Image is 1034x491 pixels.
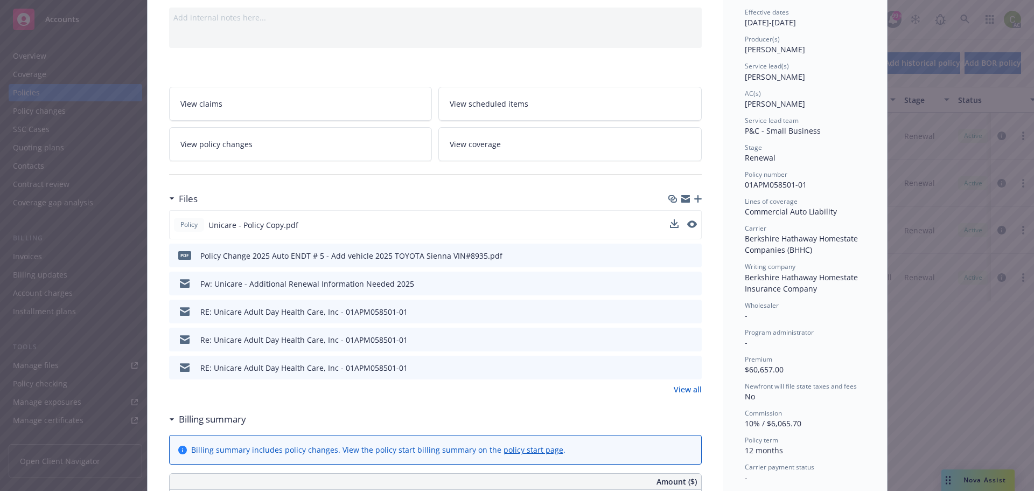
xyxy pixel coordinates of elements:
div: RE: Unicare Adult Day Health Care, Inc - 01APM058501-01 [200,362,408,374]
span: Carrier [745,224,766,233]
a: policy start page [504,445,563,455]
span: Premium [745,355,772,364]
h3: Files [179,192,198,206]
a: View scheduled items [438,87,702,121]
span: Producer(s) [745,34,780,44]
span: Carrier payment status [745,462,814,472]
span: [PERSON_NAME] [745,72,805,82]
button: download file [670,250,679,261]
button: preview file [687,219,697,231]
a: View claims [169,87,432,121]
button: download file [670,362,679,374]
button: preview file [688,334,697,345]
span: $60,657.00 [745,364,784,375]
button: preview file [688,362,697,374]
span: 01APM058501-01 [745,179,807,190]
button: download file [670,219,679,228]
button: preview file [688,250,697,261]
span: - [745,473,747,483]
span: Policy [178,220,200,230]
span: AC(s) [745,89,761,98]
span: Wholesaler [745,301,779,310]
span: Renewal [745,153,775,163]
span: P&C - Small Business [745,126,821,136]
div: Add internal notes here... [173,12,697,23]
div: [DATE] - [DATE] [745,8,865,28]
button: preview file [688,306,697,317]
button: download file [670,278,679,289]
span: [PERSON_NAME] [745,99,805,109]
button: download file [670,334,679,345]
h3: Billing summary [179,412,246,426]
span: View policy changes [180,139,253,150]
span: View coverage [450,139,501,150]
span: Newfront will file state taxes and fees [745,382,857,391]
span: Service lead team [745,116,799,125]
button: download file [670,219,679,231]
span: Stage [745,143,762,152]
button: preview file [687,220,697,228]
span: Policy term [745,435,778,445]
button: preview file [688,278,697,289]
div: Fw: Unicare - Additional Renewal Information Needed 2025 [200,278,414,289]
div: Billing summary includes policy changes. View the policy start billing summary on the . [191,444,565,455]
div: Policy Change 2025 Auto ENDT # 5 - Add vehicle 2025 TOYOTA Sienna VIN#8935.pdf [200,250,502,261]
div: Billing summary [169,412,246,426]
button: download file [670,306,679,317]
span: Lines of coverage [745,197,798,206]
span: Berkshire Hathaway Homestate Insurance Company [745,272,860,294]
span: 10% / $6,065.70 [745,418,801,428]
div: Files [169,192,198,206]
span: Unicare - Policy Copy.pdf [208,219,298,231]
span: Amount ($) [656,476,697,487]
span: pdf [178,251,191,259]
span: Service lead(s) [745,61,789,71]
div: Re: Unicare Adult Day Health Care, Inc - 01APM058501-01 [200,334,408,345]
span: View scheduled items [450,98,528,109]
span: Writing company [745,262,795,271]
span: Program administrator [745,328,814,337]
span: Policy number [745,170,787,179]
div: Commercial Auto Liability [745,206,865,217]
span: Berkshire Hathaway Homestate Companies (BHHC) [745,233,860,255]
div: RE: Unicare Adult Day Health Care, Inc - 01APM058501-01 [200,306,408,317]
span: No [745,391,755,402]
a: View all [674,384,702,395]
a: View coverage [438,127,702,161]
a: View policy changes [169,127,432,161]
span: View claims [180,98,222,109]
span: [PERSON_NAME] [745,44,805,54]
span: Effective dates [745,8,789,17]
span: - [745,337,747,348]
span: 12 months [745,445,783,455]
span: Commission [745,409,782,418]
span: - [745,310,747,321]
